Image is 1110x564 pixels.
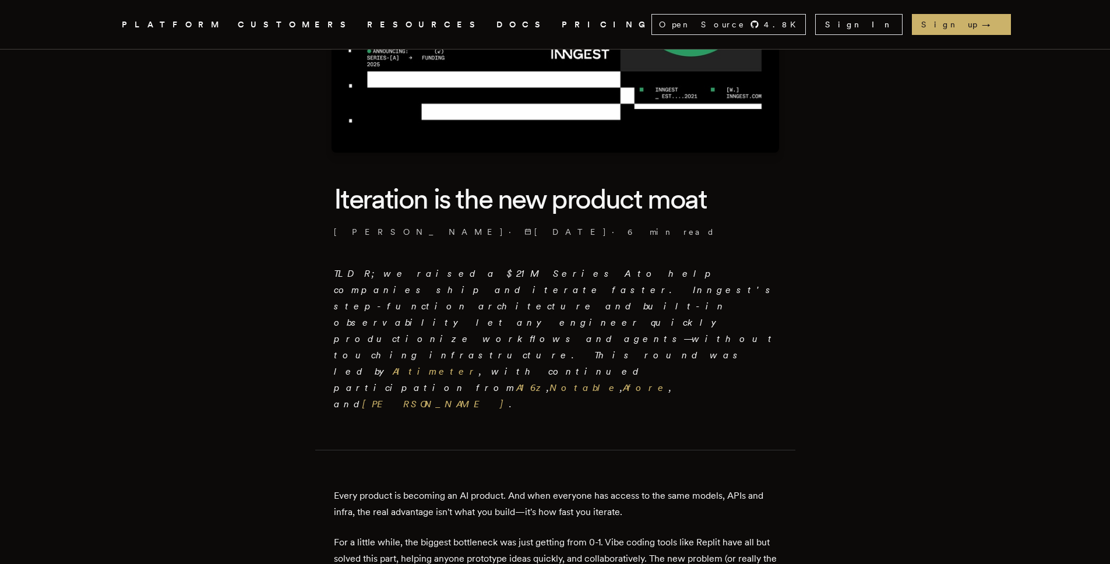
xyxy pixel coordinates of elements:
[659,19,745,30] span: Open Source
[912,14,1011,35] a: Sign up
[334,181,777,217] h1: Iteration is the new product moat
[367,17,482,32] button: RESOURCES
[562,17,651,32] a: PRICING
[815,14,903,35] a: Sign In
[362,399,509,410] a: [PERSON_NAME]
[628,226,715,238] span: 6 min read
[334,226,504,238] a: [PERSON_NAME]
[334,226,777,238] p: · ·
[549,382,620,393] a: Notable
[764,19,803,30] span: 4.8 K
[122,17,224,32] button: PLATFORM
[334,268,777,410] em: TLDR; we raised a $21M Series A to help companies ship and iterate faster. Inngest's step-functio...
[238,17,353,32] a: CUSTOMERS
[524,226,607,238] span: [DATE]
[496,17,548,32] a: DOCS
[393,366,479,377] a: Altimeter
[982,19,1002,30] span: →
[623,382,669,393] a: Afore
[334,488,777,520] p: Every product is becoming an AI product. And when everyone has access to the same models, APIs an...
[516,382,547,393] a: A16z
